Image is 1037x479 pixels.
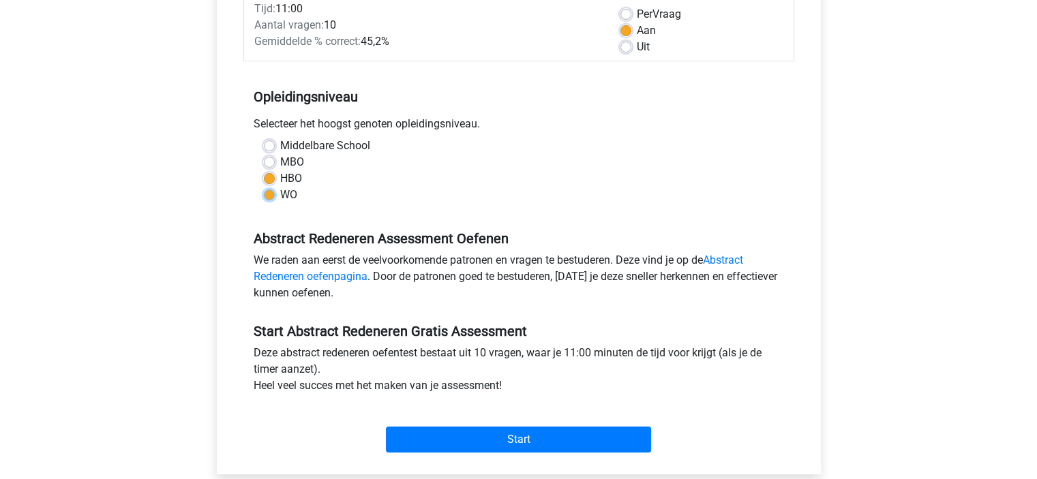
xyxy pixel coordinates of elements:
[637,39,650,55] label: Uit
[637,7,652,20] span: Per
[386,427,651,452] input: Start
[244,33,610,50] div: 45,2%
[280,170,302,187] label: HBO
[254,230,784,247] h5: Abstract Redeneren Assessment Oefenen
[243,345,794,399] div: Deze abstract redeneren oefentest bestaat uit 10 vragen, waar je 11:00 minuten de tijd voor krijg...
[243,252,794,307] div: We raden aan eerst de veelvoorkomende patronen en vragen te bestuderen. Deze vind je op de . Door...
[244,1,610,17] div: 11:00
[254,83,784,110] h5: Opleidingsniveau
[637,22,656,39] label: Aan
[637,6,681,22] label: Vraag
[243,116,794,138] div: Selecteer het hoogst genoten opleidingsniveau.
[254,35,361,48] span: Gemiddelde % correct:
[280,187,297,203] label: WO
[280,154,304,170] label: MBO
[254,18,324,31] span: Aantal vragen:
[244,17,610,33] div: 10
[254,2,275,15] span: Tijd:
[254,323,784,339] h5: Start Abstract Redeneren Gratis Assessment
[280,138,370,154] label: Middelbare School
